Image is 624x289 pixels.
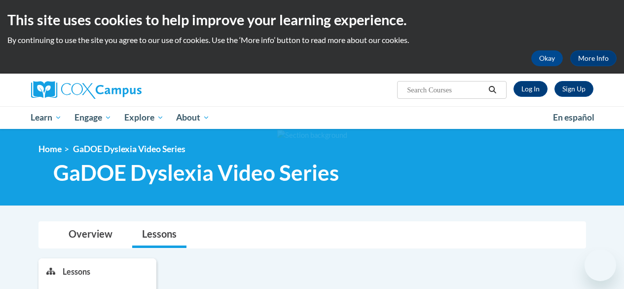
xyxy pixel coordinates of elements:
[25,106,69,129] a: Learn
[170,106,216,129] a: About
[176,112,210,124] span: About
[547,107,601,128] a: En español
[514,81,548,97] a: Log In
[485,84,500,96] button: Search
[7,10,617,30] h2: This site uses cookies to help improve your learning experience.
[24,106,601,129] div: Main menu
[585,249,616,281] iframe: Button to launch messaging window
[63,266,90,277] p: Lessons
[132,222,186,248] a: Lessons
[277,130,347,141] img: Section background
[570,50,617,66] a: More Info
[74,112,111,124] span: Engage
[554,81,593,97] a: Register
[53,160,339,186] span: GaDOE Dyslexia Video Series
[73,144,185,154] span: GaDOE Dyslexia Video Series
[124,112,164,124] span: Explore
[31,112,62,124] span: Learn
[38,144,62,154] a: Home
[59,222,122,248] a: Overview
[406,84,485,96] input: Search Courses
[553,112,594,123] span: En español
[118,106,170,129] a: Explore
[31,81,142,99] img: Cox Campus
[531,50,563,66] button: Okay
[31,81,209,99] a: Cox Campus
[68,106,118,129] a: Engage
[7,35,617,45] p: By continuing to use the site you agree to our use of cookies. Use the ‘More info’ button to read...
